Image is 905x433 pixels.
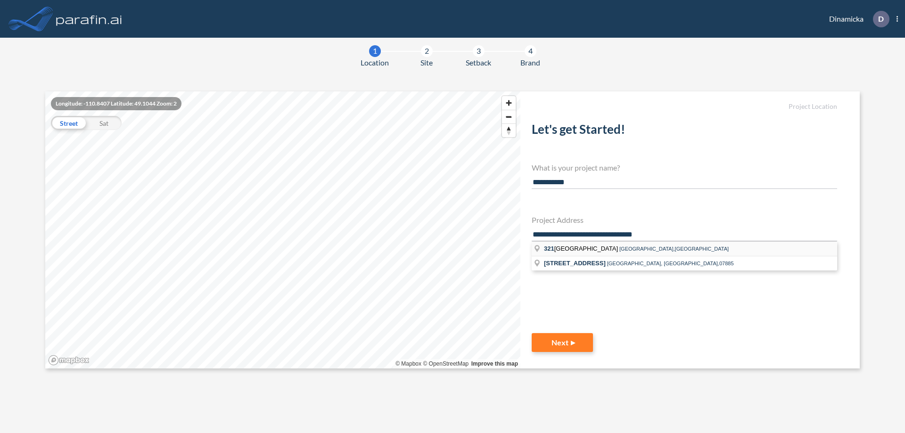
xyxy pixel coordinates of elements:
span: [GEOGRAPHIC_DATA], [GEOGRAPHIC_DATA],07885 [607,261,734,266]
span: [STREET_ADDRESS] [544,260,606,267]
span: [GEOGRAPHIC_DATA],[GEOGRAPHIC_DATA] [619,246,729,252]
img: logo [54,9,124,28]
span: Setback [466,57,491,68]
div: Street [51,116,86,130]
span: 321 [544,245,554,252]
canvas: Map [45,91,520,368]
button: Zoom in [502,96,516,110]
a: OpenStreetMap [423,360,469,367]
div: Sat [86,116,122,130]
span: [GEOGRAPHIC_DATA] [544,245,619,252]
span: Brand [520,57,540,68]
div: 1 [369,45,381,57]
button: Next [532,333,593,352]
div: 2 [421,45,433,57]
div: 4 [525,45,536,57]
h4: What is your project name? [532,163,837,172]
h5: Project Location [532,103,837,111]
a: Mapbox homepage [48,355,90,366]
span: Site [420,57,433,68]
p: D [878,15,884,23]
div: Dinamicka [815,11,898,27]
a: Mapbox [395,360,421,367]
button: Reset bearing to north [502,123,516,137]
h4: Project Address [532,215,837,224]
div: Longitude: -110.8407 Latitude: 49.1044 Zoom: 2 [51,97,181,110]
span: Location [361,57,389,68]
a: Improve this map [471,360,518,367]
div: 3 [473,45,485,57]
button: Zoom out [502,110,516,123]
h2: Let's get Started! [532,122,837,140]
